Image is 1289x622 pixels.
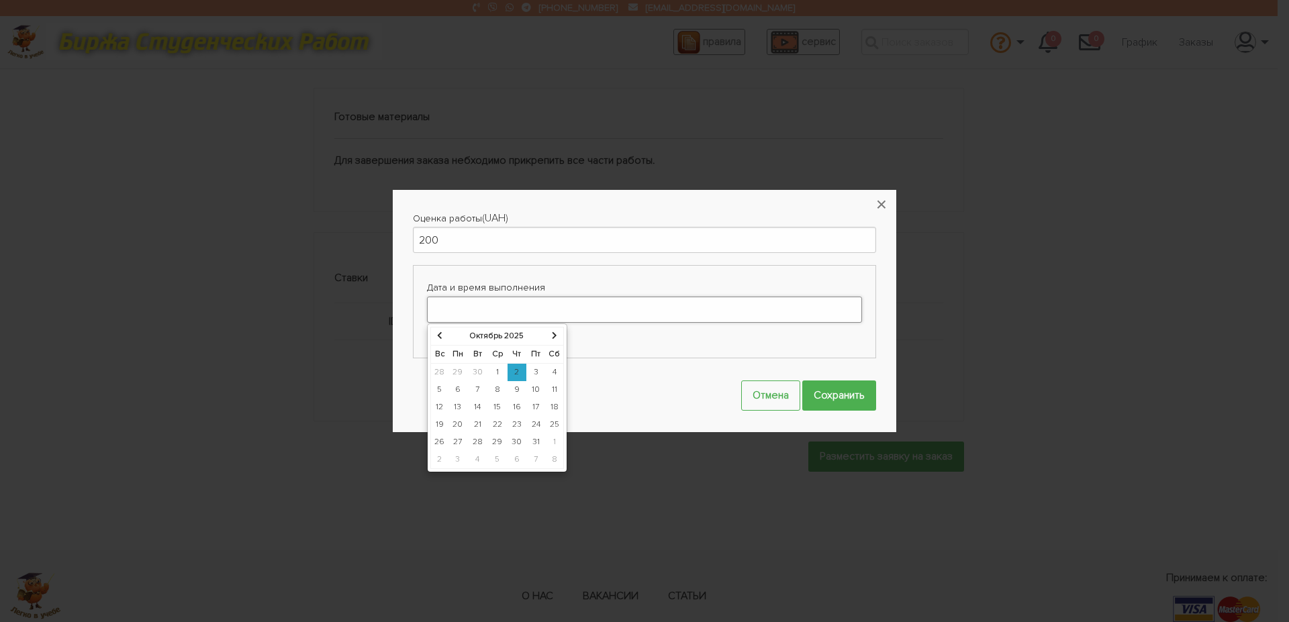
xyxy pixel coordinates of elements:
[526,363,545,381] td: 3
[545,433,564,451] td: 1
[526,345,545,363] th: Пт
[448,416,468,433] td: 20
[448,327,545,345] th: Октябрь 2025
[526,433,545,451] td: 31
[526,416,545,433] td: 24
[545,345,564,363] th: Сб
[413,210,482,227] label: Оценка работы
[468,451,487,469] td: 4
[545,381,564,399] td: 11
[487,451,508,469] td: 5
[508,416,527,433] td: 23
[508,363,527,381] td: 2
[482,211,508,225] span: (UAH)
[508,345,527,363] th: Чт
[487,433,508,451] td: 29
[741,380,800,411] button: Отмена
[526,399,545,416] td: 17
[526,381,545,399] td: 10
[431,363,448,381] td: 28
[448,433,468,451] td: 27
[487,363,508,381] td: 1
[468,381,487,399] td: 7
[468,345,487,363] th: Вт
[487,416,508,433] td: 22
[545,363,564,381] td: 4
[508,451,527,469] td: 6
[867,190,896,219] button: ×
[508,399,527,416] td: 16
[431,433,448,451] td: 26
[508,381,527,399] td: 9
[508,433,527,451] td: 30
[431,345,448,363] th: Вс
[468,433,487,451] td: 28
[431,416,448,433] td: 19
[468,363,487,381] td: 30
[431,399,448,416] td: 12
[448,451,468,469] td: 3
[431,451,448,469] td: 2
[487,381,508,399] td: 8
[427,279,862,296] label: Дата и время выполнения
[431,381,448,399] td: 5
[468,399,487,416] td: 14
[487,345,508,363] th: Ср
[448,363,468,381] td: 29
[545,399,564,416] td: 18
[448,399,468,416] td: 13
[487,399,508,416] td: 15
[802,380,876,411] input: Сохранить
[448,345,468,363] th: Пн
[526,451,545,469] td: 7
[448,381,468,399] td: 6
[468,416,487,433] td: 21
[545,451,564,469] td: 8
[545,416,564,433] td: 25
